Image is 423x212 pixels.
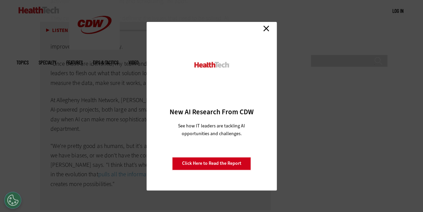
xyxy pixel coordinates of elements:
a: Click Here to Read the Report [172,157,251,170]
a: Close [261,24,271,34]
div: Cookies Settings [4,192,21,209]
p: See how IT leaders are tackling AI opportunities and challenges. [170,122,253,138]
button: Open Preferences [4,192,21,209]
img: HealthTech_0.png [193,61,230,68]
h3: New AI Research From CDW [158,107,265,117]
